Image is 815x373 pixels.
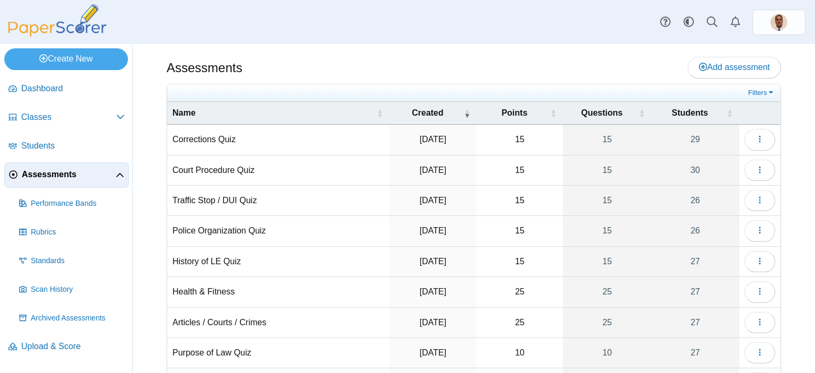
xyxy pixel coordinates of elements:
[167,125,389,155] td: Corrections Quiz
[31,227,125,238] span: Rubrics
[15,220,129,245] a: Rubrics
[476,155,563,186] td: 15
[420,226,446,235] time: Oct 22, 2024 at 3:03 PM
[652,277,739,307] a: 27
[22,169,116,180] span: Assessments
[563,247,652,276] a: 15
[652,186,739,215] a: 26
[420,257,446,266] time: Oct 21, 2024 at 3:56 PM
[31,284,125,295] span: Scan History
[563,186,652,215] a: 15
[15,277,129,302] a: Scan History
[21,140,125,152] span: Students
[699,63,770,72] span: Add assessment
[167,277,389,307] td: Health & Fitness
[639,102,645,124] span: Questions : Activate to sort
[464,102,470,124] span: Created : Activate to remove sorting
[4,29,110,38] a: PaperScorer
[688,57,781,78] a: Add assessment
[770,14,787,31] img: ps.Ni4pAljhT6U1C40V
[31,313,125,324] span: Archived Assessments
[167,216,389,246] td: Police Organization Quiz
[377,102,383,124] span: Name : Activate to sort
[167,308,389,338] td: Articles / Courts / Crimes
[770,14,787,31] span: jeremy necaise
[167,338,389,368] td: Purpose of Law Quiz
[15,191,129,216] a: Performance Bands
[652,216,739,246] a: 26
[563,216,652,246] a: 15
[476,277,563,307] td: 25
[21,341,125,352] span: Upload & Score
[31,256,125,266] span: Standards
[745,88,778,98] a: Filters
[652,338,739,368] a: 27
[501,108,527,117] span: Points
[4,334,129,360] a: Upload & Score
[476,186,563,216] td: 15
[476,247,563,277] td: 15
[15,248,129,274] a: Standards
[167,247,389,277] td: History of LE Quiz
[21,111,116,123] span: Classes
[21,83,125,94] span: Dashboard
[15,306,129,331] a: Archived Assessments
[4,105,129,131] a: Classes
[420,135,446,144] time: May 1, 2025 at 3:58 PM
[4,134,129,159] a: Students
[652,125,739,154] a: 29
[652,247,739,276] a: 27
[4,48,128,70] a: Create New
[167,186,389,216] td: Traffic Stop / DUI Quiz
[476,338,563,368] td: 10
[652,308,739,337] a: 27
[476,308,563,338] td: 25
[167,155,389,186] td: Court Procedure Quiz
[412,108,444,117] span: Created
[563,155,652,185] a: 15
[167,59,242,77] h1: Assessments
[563,338,652,368] a: 10
[726,102,733,124] span: Students : Activate to sort
[476,125,563,155] td: 15
[563,277,652,307] a: 25
[4,162,129,188] a: Assessments
[563,308,652,337] a: 25
[672,108,708,117] span: Students
[4,4,110,37] img: PaperScorer
[172,108,196,117] span: Name
[4,76,129,102] a: Dashboard
[31,198,125,209] span: Performance Bands
[724,11,747,34] a: Alerts
[476,216,563,246] td: 15
[420,287,446,296] time: Oct 10, 2024 at 9:30 AM
[550,102,557,124] span: Points : Activate to sort
[581,108,622,117] span: Questions
[752,10,805,35] a: ps.Ni4pAljhT6U1C40V
[420,196,446,205] time: Nov 12, 2024 at 3:55 PM
[420,166,446,175] time: Feb 6, 2025 at 5:44 PM
[652,155,739,185] a: 30
[563,125,652,154] a: 15
[420,348,446,357] time: Aug 5, 2024 at 3:55 PM
[420,318,446,327] time: Aug 28, 2024 at 3:22 PM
